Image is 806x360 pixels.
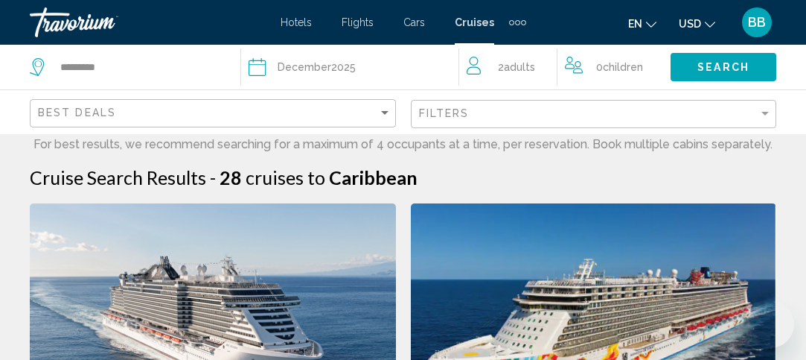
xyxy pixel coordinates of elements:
[342,16,374,28] a: Flights
[679,18,701,30] span: USD
[603,61,643,73] span: Children
[220,166,242,189] span: 28
[278,61,331,73] span: December
[746,300,794,348] iframe: Button to launch messaging window
[455,16,494,28] a: Cruises
[679,13,715,34] button: Change currency
[30,166,206,189] h1: Cruise Search Results
[210,166,216,189] span: -
[403,16,425,28] a: Cars
[38,107,391,120] mat-select: Sort by
[246,166,325,189] span: cruises to
[628,13,656,34] button: Change language
[498,57,535,78] span: 2
[411,99,777,130] button: Filter
[748,15,766,30] span: BB
[281,16,312,28] a: Hotels
[671,53,776,80] button: Search
[459,45,671,89] button: Travelers: 2 adults, 0 children
[596,57,643,78] span: 0
[249,45,459,89] button: December2025
[278,57,356,78] div: 2025
[419,107,470,119] span: Filters
[504,61,535,73] span: Adults
[509,10,526,34] button: Extra navigation items
[628,18,642,30] span: en
[30,7,266,37] a: Travorium
[738,7,776,38] button: User Menu
[329,166,418,189] span: Caribbean
[697,62,749,74] span: Search
[38,107,116,119] span: Best Deals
